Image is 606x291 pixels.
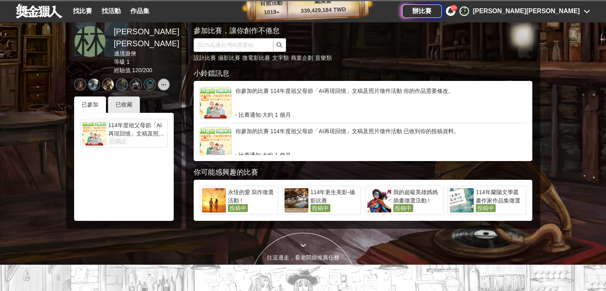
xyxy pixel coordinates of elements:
[194,38,273,52] input: 2025高通台灣AI黑客松
[194,26,504,36] div: 參加比賽，讓你創作不倦怠
[235,127,526,151] div: 你參加的比賽 114年度祖父母節「AI再現回憶」文稿及照片徵件活動 已收到你的投稿資料。
[476,204,496,212] span: 投稿中
[194,167,532,178] div: 你可能感興趣的比賽
[74,96,106,113] div: 已參加
[200,186,278,215] a: 永恆的愛 寫作徵選活動 !投稿中
[194,68,532,79] div: 小鈴鐺訊息
[114,67,131,73] span: 經驗值
[250,254,357,262] div: 往這邊走，看老闆娘推薦任務
[459,6,469,16] div: 林
[70,6,95,17] a: 找比賽
[447,186,526,215] a: 114年蘭陽文學叢書作家作品集徵選投稿中
[262,151,291,159] span: 大約 1 個月
[114,59,125,65] span: 等級
[451,6,457,10] span: 10+
[242,55,270,61] a: 微電影比賽
[262,111,291,119] span: 大約 1 個月
[218,55,240,61] a: 攝影比賽
[194,55,216,61] a: 設計比賽
[261,111,263,119] span: ·
[114,26,179,49] div: [PERSON_NAME][PERSON_NAME]
[365,186,444,215] a: 我的超級英雄媽媽 插畫徵選活動 !投稿中
[127,6,153,17] a: 作品集
[315,55,332,61] a: 音樂類
[282,186,361,215] a: 114年更生美影-攝影比賽投稿中
[239,151,261,159] span: 比賽通知
[291,55,313,61] a: 商業企劃
[132,67,152,73] span: 120 / 200
[310,188,359,204] div: 114年更生美影-攝影比賽
[473,6,580,16] div: [PERSON_NAME][PERSON_NAME]
[402,4,442,18] a: 辦比賽
[239,111,261,119] span: 比賽通知
[261,151,263,159] span: ·
[393,204,413,212] span: 投稿中
[228,188,276,204] div: 永恆的愛 寫作徵選活動 !
[126,59,129,65] span: 1
[255,8,288,17] p: 1019 ▴
[114,49,179,58] div: 邊境遊俠
[228,204,248,212] span: 投稿中
[200,87,526,119] a: 你參加的比賽 114年度祖父母節「AI再現回憶」文稿及照片徵件活動 你的作品需要修改。比賽通知·大約 1 個月
[74,26,106,57] a: 林
[200,127,526,159] a: 你參加的比賽 114年度祖父母節「AI再現回憶」文稿及照片徵件活動 已收到你的投稿資料。比賽通知·大約 1 個月
[393,188,441,204] div: 我的超級英雄媽媽 插畫徵選活動 !
[310,204,330,212] span: 投稿中
[108,96,140,113] div: 已收藏
[80,119,168,148] a: 114年度祖父母節「AI再現回憶」文稿及照片徵件活動已截止
[476,188,524,204] div: 114年蘭陽文學叢書作家作品集徵選
[108,121,165,137] div: 114年度祖父母節「AI再現回憶」文稿及照片徵件活動
[272,55,289,61] a: 文字類
[98,6,124,17] a: 找活動
[235,87,526,111] div: 你參加的比賽 114年度祖父母節「AI再現回憶」文稿及照片徵件活動 你的作品需要修改。
[287,5,359,16] p: 339,429,184 TWD
[108,137,128,145] span: 已截止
